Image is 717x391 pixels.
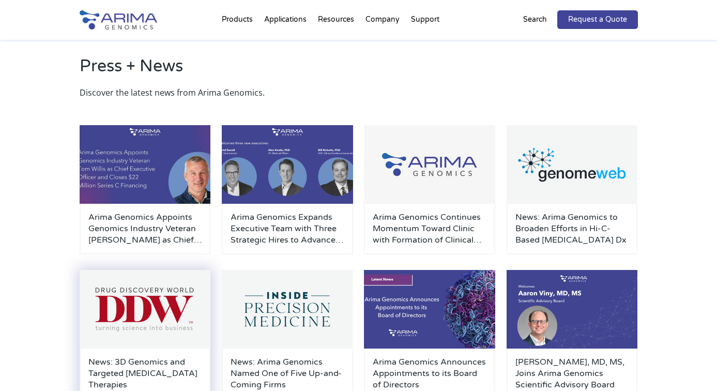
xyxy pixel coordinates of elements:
[222,125,353,204] img: Personnel-Announcement-LinkedIn-Carousel-22025-500x300.png
[523,13,547,26] p: Search
[364,125,495,204] img: Group-929-500x300.jpg
[507,270,638,349] img: Aaron-Viny-SAB-500x300.jpg
[515,212,629,246] a: News: Arima Genomics to Broaden Efforts in Hi-C-Based [MEDICAL_DATA] Dx
[80,125,211,204] img: Personnel-Announcement-LinkedIn-Carousel-22025-1-500x300.jpg
[80,55,638,86] h2: Press + News
[507,125,638,204] img: GenomeWeb_Press-Release_Logo-500x300.png
[80,86,638,99] p: Discover the latest news from Arima Genomics.
[515,356,629,390] a: [PERSON_NAME], MD, MS, Joins Arima Genomics Scientific Advisory Board
[80,10,157,29] img: Arima-Genomics-logo
[231,356,344,390] a: News: Arima Genomics Named One of Five Up-and-Coming Firms
[231,212,344,246] a: Arima Genomics Expands Executive Team with Three Strategic Hires to Advance Clinical Applications...
[373,356,486,390] a: Arima Genomics Announces Appointments to its Board of Directors
[222,270,353,349] img: Inside-Precision-Medicine_Logo-500x300.png
[557,10,638,29] a: Request a Quote
[364,270,495,349] img: Board-members-500x300.jpg
[88,212,202,246] a: Arima Genomics Appoints Genomics Industry Veteran [PERSON_NAME] as Chief Executive Officer and Cl...
[373,212,486,246] a: Arima Genomics Continues Momentum Toward Clinic with Formation of Clinical Advisory Board
[88,356,202,390] a: News: 3D Genomics and Targeted [MEDICAL_DATA] Therapies
[80,270,211,349] img: Drug-Discovery-World_Logo-500x300.png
